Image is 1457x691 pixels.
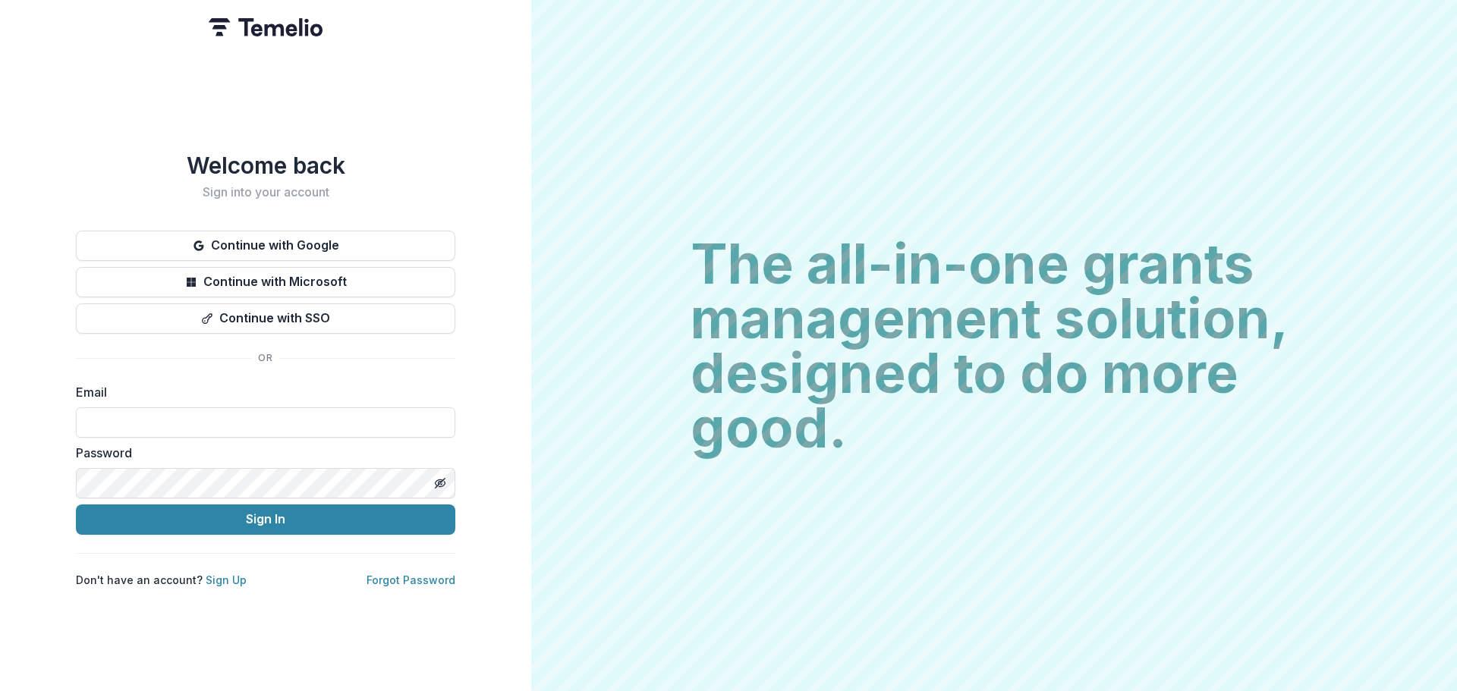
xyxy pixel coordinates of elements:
img: Temelio [209,18,323,36]
label: Password [76,444,446,462]
h1: Welcome back [76,152,455,179]
button: Continue with Google [76,231,455,261]
button: Sign In [76,504,455,535]
label: Email [76,383,446,401]
a: Sign Up [206,573,247,586]
p: Don't have an account? [76,572,247,588]
button: Continue with SSO [76,303,455,334]
button: Continue with Microsoft [76,267,455,297]
a: Forgot Password [367,573,455,586]
h2: Sign into your account [76,185,455,199]
button: Toggle password visibility [428,471,452,495]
